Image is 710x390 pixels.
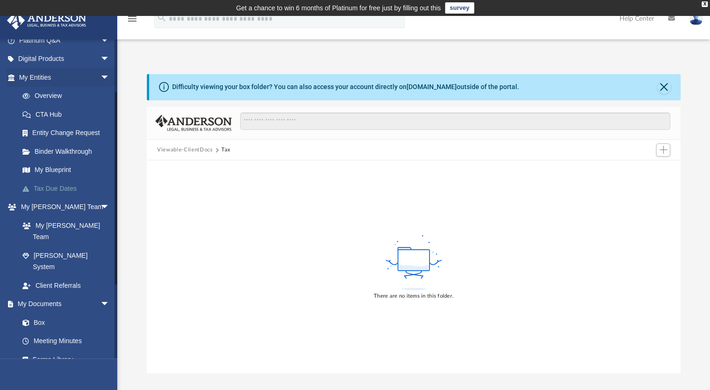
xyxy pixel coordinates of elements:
[656,143,670,157] button: Add
[157,146,212,154] button: Viewable-ClientDocs
[7,50,124,68] a: Digital Productsarrow_drop_down
[13,350,114,369] a: Forms Library
[236,2,441,14] div: Get a chance to win 6 months of Platinum for free just by filling out this
[13,276,119,295] a: Client Referrals
[127,13,138,24] i: menu
[4,11,89,30] img: Anderson Advisors Platinum Portal
[702,1,708,7] div: close
[157,13,167,23] i: search
[240,112,670,130] input: Search files and folders
[13,161,119,180] a: My Blueprint
[13,87,124,105] a: Overview
[221,146,231,154] button: Tax
[7,198,119,217] a: My [PERSON_NAME] Teamarrow_drop_down
[13,179,124,198] a: Tax Due Dates
[445,2,474,14] a: survey
[13,246,119,276] a: [PERSON_NAME] System
[374,292,453,300] div: There are no items in this folder.
[13,124,124,142] a: Entity Change Request
[13,313,114,332] a: Box
[689,12,703,25] img: User Pic
[100,50,119,69] span: arrow_drop_down
[100,198,119,217] span: arrow_drop_down
[7,68,124,87] a: My Entitiesarrow_drop_down
[13,332,119,351] a: Meeting Minutes
[100,68,119,87] span: arrow_drop_down
[100,295,119,314] span: arrow_drop_down
[407,83,457,90] a: [DOMAIN_NAME]
[13,105,124,124] a: CTA Hub
[172,82,519,92] div: Difficulty viewing your box folder? You can also access your account directly on outside of the p...
[657,81,671,94] button: Close
[13,142,124,161] a: Binder Walkthrough
[7,31,124,50] a: Platinum Q&Aarrow_drop_down
[13,216,114,246] a: My [PERSON_NAME] Team
[7,295,119,314] a: My Documentsarrow_drop_down
[127,18,138,24] a: menu
[100,31,119,50] span: arrow_drop_down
